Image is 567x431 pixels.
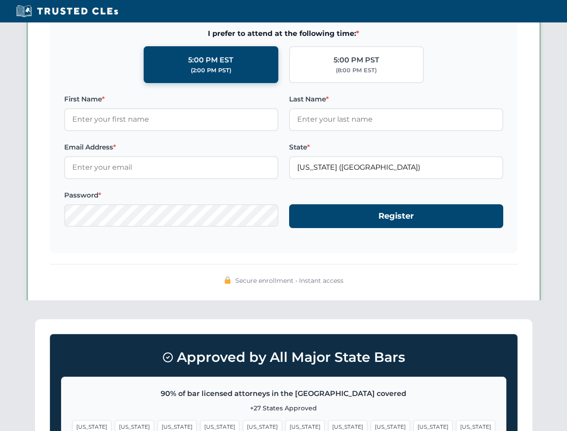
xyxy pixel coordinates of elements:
[64,108,278,131] input: Enter your first name
[64,156,278,179] input: Enter your email
[64,28,503,40] span: I prefer to attend at the following time:
[191,66,231,75] div: (2:00 PM PST)
[224,277,231,284] img: 🔒
[188,54,233,66] div: 5:00 PM EST
[13,4,121,18] img: Trusted CLEs
[64,142,278,153] label: Email Address
[334,54,379,66] div: 5:00 PM PST
[336,66,377,75] div: (8:00 PM EST)
[289,156,503,179] input: Florida (FL)
[64,190,278,201] label: Password
[289,94,503,105] label: Last Name
[72,403,495,413] p: +27 States Approved
[289,204,503,228] button: Register
[289,142,503,153] label: State
[61,345,506,369] h3: Approved by All Major State Bars
[64,94,278,105] label: First Name
[72,388,495,400] p: 90% of bar licensed attorneys in the [GEOGRAPHIC_DATA] covered
[289,108,503,131] input: Enter your last name
[235,276,343,286] span: Secure enrollment • Instant access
